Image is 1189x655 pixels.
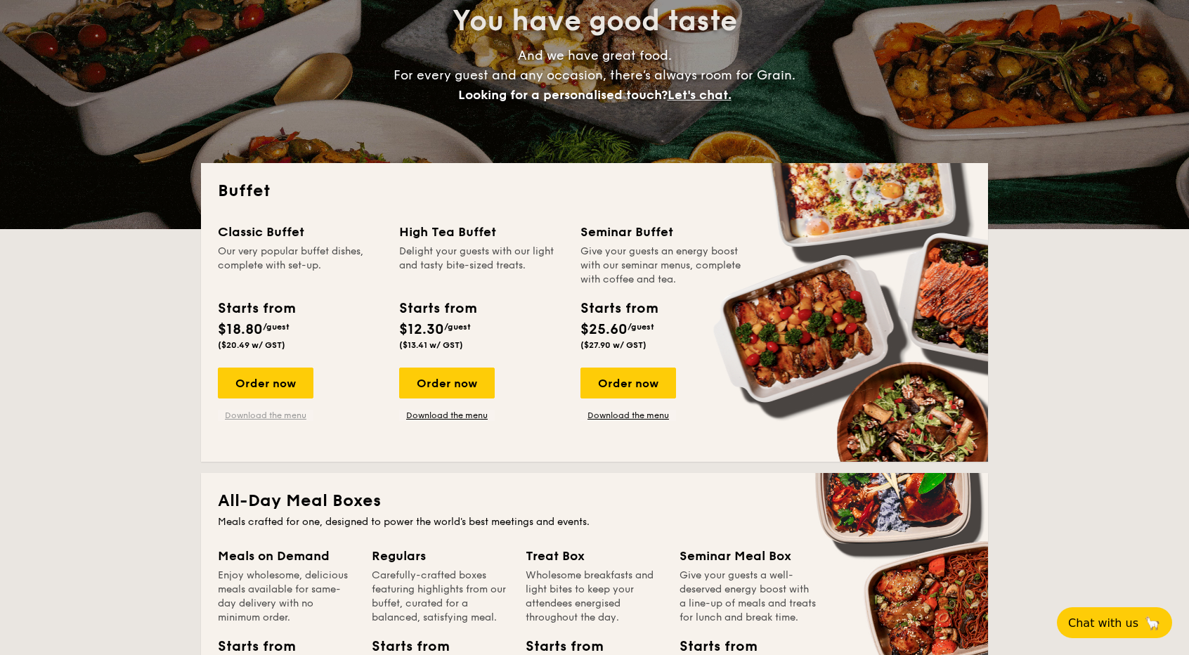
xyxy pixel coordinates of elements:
div: Order now [580,368,676,398]
span: 🦙 [1144,615,1161,631]
div: Delight your guests with our light and tasty bite-sized treats. [399,245,564,287]
a: Download the menu [580,410,676,421]
div: Order now [399,368,495,398]
div: Meals crafted for one, designed to power the world's best meetings and events. [218,515,971,529]
div: Order now [218,368,313,398]
h2: Buffet [218,180,971,202]
a: Download the menu [218,410,313,421]
span: You have good taste [453,4,737,38]
span: $25.60 [580,321,628,338]
div: Treat Box [526,546,663,566]
button: Chat with us🦙 [1057,607,1172,638]
div: Carefully-crafted boxes featuring highlights from our buffet, curated for a balanced, satisfying ... [372,569,509,625]
span: /guest [263,322,290,332]
div: Starts from [580,298,657,319]
span: ($13.41 w/ GST) [399,340,463,350]
span: And we have great food. For every guest and any occasion, there’s always room for Grain. [394,48,795,103]
span: ($27.90 w/ GST) [580,340,647,350]
div: Starts from [218,298,294,319]
div: Regulars [372,546,509,566]
div: Wholesome breakfasts and light bites to keep your attendees energised throughout the day. [526,569,663,625]
div: Give your guests a well-deserved energy boost with a line-up of meals and treats for lunch and br... [680,569,817,625]
h2: All-Day Meal Boxes [218,490,971,512]
span: /guest [628,322,654,332]
div: Seminar Buffet [580,222,745,242]
span: Looking for a personalised touch? [458,87,668,103]
span: /guest [444,322,471,332]
div: Our very popular buffet dishes, complete with set-up. [218,245,382,287]
span: $12.30 [399,321,444,338]
div: High Tea Buffet [399,222,564,242]
div: Classic Buffet [218,222,382,242]
span: ($20.49 w/ GST) [218,340,285,350]
span: $18.80 [218,321,263,338]
div: Seminar Meal Box [680,546,817,566]
div: Enjoy wholesome, delicious meals available for same-day delivery with no minimum order. [218,569,355,625]
div: Meals on Demand [218,546,355,566]
span: Let's chat. [668,87,732,103]
div: Give your guests an energy boost with our seminar menus, complete with coffee and tea. [580,245,745,287]
span: Chat with us [1068,616,1138,630]
div: Starts from [399,298,476,319]
a: Download the menu [399,410,495,421]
